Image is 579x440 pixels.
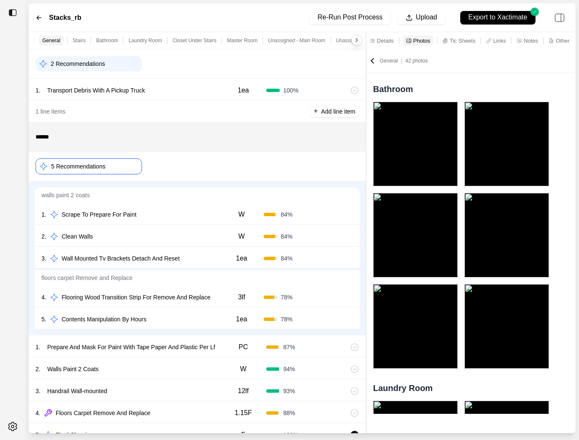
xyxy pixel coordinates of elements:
p: Notes [524,37,538,44]
p: W [238,209,245,220]
p: Unassigned - Main Room 2 [336,37,397,44]
span: 78 % [281,315,292,323]
span: 88 % [283,409,295,417]
img: organizations%2F2dbcd02a-7045-4ada-acee-3b9868a44372%2Fdocusketch%2F68bc7f3bf4f881024c3da722_Bath... [464,102,549,186]
p: 5 . [41,315,46,323]
p: walls paint 2 coats [35,187,360,203]
p: W [240,364,246,374]
p: Scrape To Prepare For Paint [58,209,140,220]
p: 2 . [41,232,46,241]
p: Clean Walls [58,231,96,242]
p: Master Room [227,37,257,44]
p: 1 . [36,343,41,351]
p: Handrail Wall-mounted [44,385,111,397]
p: Closet Under Stairs [172,37,216,44]
p: 3 . [36,387,41,395]
span: 84 % [281,210,292,219]
p: W [238,231,245,242]
p: 1.15F [235,408,252,418]
button: Upload [398,11,445,24]
p: Unassigned - Main Room [268,37,325,44]
label: Stacks_rb [49,13,82,23]
p: General [42,37,60,44]
span: 94 % [283,365,295,373]
p: Prepare And Mask For Paint With Tape Paper And Plastic Per Lf [44,341,218,353]
button: Re-Run Post Process [309,11,391,24]
span: 78 % [281,293,292,301]
span: 100 % [283,86,298,95]
h3: Laundry Room [373,382,569,394]
p: 1 . [41,210,46,219]
p: 5 Recommendations [51,162,105,171]
p: 1 line items [36,107,66,116]
p: PC [239,342,248,352]
p: Upload [416,13,437,22]
p: 4 . [36,409,41,417]
p: 2 . [36,365,41,373]
span: 42 photos [405,58,428,64]
p: Transport Debris With A Pickup Truck [44,84,148,96]
span: 93 % [283,387,295,395]
img: toggle sidebar [8,8,17,17]
p: Laundry Room [128,37,162,44]
p: F [241,430,246,440]
button: Export to Xactimate [452,7,543,28]
p: floors carpet Remove and Replace [35,270,360,285]
p: 1ea [238,85,249,95]
p: 5 . [36,431,41,439]
p: Export to Xactimate [468,13,527,22]
p: Photos [413,37,430,44]
p: Stairs [73,37,86,44]
p: 3lf [238,292,245,302]
p: Wall Mounted Tv Brackets Detach And Reset [58,253,183,264]
p: 1ea [236,314,247,324]
p: Add line item [321,107,355,116]
span: | [398,58,405,64]
span: 100 % [283,431,298,439]
p: 2 Recommendations [51,60,105,68]
span: 87 % [283,343,295,351]
p: Links [493,37,506,44]
button: +Add line item [311,106,359,117]
img: organizations%2F2dbcd02a-7045-4ada-acee-3b9868a44372%2Fdocusketch%2F68bc7f3bf4f881024c3da722_Bath... [373,102,458,186]
p: 4 . [41,293,46,301]
p: 1 . [36,86,41,95]
p: Details [377,37,394,44]
p: 1ea [236,253,247,263]
p: Contents Manipulation By Hours [58,313,150,325]
p: 3 . [41,254,46,263]
img: organizations%2F2dbcd02a-7045-4ada-acee-3b9868a44372%2Fdocusketch%2F68bc7f3bf4f881024c3da722_Bath... [373,284,458,369]
img: organizations%2F2dbcd02a-7045-4ada-acee-3b9868a44372%2Fdocusketch%2F68bc7f3bf4f881024c3da722_Bath... [373,193,458,277]
p: Floors Carpet Remove And Replace [52,407,154,419]
span: 84 % [281,254,292,263]
img: organizations%2F2dbcd02a-7045-4ada-acee-3b9868a44372%2Fdocusketch%2F68bc7f3bf4f881024c3da722_Bath... [464,284,549,369]
p: Other [556,37,570,44]
p: + [314,106,318,116]
p: 12lf [238,386,249,396]
img: right-panel.svg [550,8,569,27]
p: General [380,57,428,64]
p: Bathroom [96,37,118,44]
p: Walls Paint 2 Coats [44,363,102,375]
p: Tic Sheets [450,37,475,44]
span: 84 % [281,232,292,241]
img: organizations%2F2dbcd02a-7045-4ada-acee-3b9868a44372%2Fdocusketch%2F68bc7f3bf4f881024c3da722_Bath... [464,193,549,277]
h3: Bathroom [373,83,569,95]
p: Re-Run Post Process [318,13,383,22]
button: Export to Xactimate [460,11,535,24]
p: Flooring Wood Transition Strip For Remove And Replace [58,291,214,303]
